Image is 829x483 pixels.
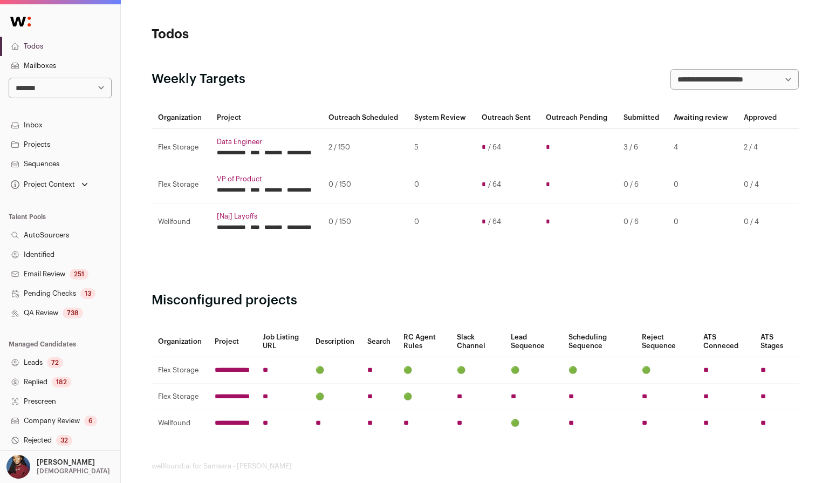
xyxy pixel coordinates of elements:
[322,129,408,166] td: 2 / 150
[217,175,316,183] a: VP of Product
[504,357,562,384] td: 🟢
[562,357,635,384] td: 🟢
[667,107,737,129] th: Awaiting review
[754,326,799,357] th: ATS Stages
[80,288,95,299] div: 13
[450,326,504,357] th: Slack Channel
[256,326,310,357] th: Job Listing URL
[70,269,88,280] div: 251
[322,107,408,129] th: Outreach Scheduled
[4,11,37,32] img: Wellfound
[737,203,785,241] td: 0 / 4
[635,357,697,384] td: 🟢
[309,357,361,384] td: 🟢
[6,455,30,479] img: 10010497-medium_jpg
[475,107,539,129] th: Outreach Sent
[562,326,635,357] th: Scheduling Sequence
[47,357,63,368] div: 72
[617,107,668,129] th: Submitted
[4,455,112,479] button: Open dropdown
[152,166,210,203] td: Flex Storage
[617,129,668,166] td: 3 / 6
[84,416,97,426] div: 6
[322,166,408,203] td: 0 / 150
[217,138,316,146] a: Data Engineer
[217,212,316,221] a: [Naj] Layoffs
[408,129,475,166] td: 5
[152,357,208,384] td: Flex Storage
[37,467,110,475] p: [DEMOGRAPHIC_DATA]
[152,129,210,166] td: Flex Storage
[450,357,504,384] td: 🟢
[52,377,71,387] div: 182
[635,326,697,357] th: Reject Sequence
[322,203,408,241] td: 0 / 150
[152,26,367,43] h1: Todos
[504,410,562,437] td: 🟢
[9,177,90,192] button: Open dropdown
[152,71,245,88] h2: Weekly Targets
[152,203,210,241] td: Wellfound
[737,129,785,166] td: 2 / 4
[56,435,72,446] div: 32
[539,107,616,129] th: Outreach Pending
[617,166,668,203] td: 0 / 6
[737,107,785,129] th: Approved
[361,326,397,357] th: Search
[152,107,210,129] th: Organization
[397,384,450,410] td: 🟢
[667,129,737,166] td: 4
[737,166,785,203] td: 0 / 4
[309,326,361,357] th: Description
[397,326,450,357] th: RC Agent Rules
[309,384,361,410] td: 🟢
[697,326,754,357] th: ATS Conneced
[37,458,95,467] p: [PERSON_NAME]
[152,384,208,410] td: Flex Storage
[152,410,208,437] td: Wellfound
[667,166,737,203] td: 0
[488,180,501,189] span: / 64
[617,203,668,241] td: 0 / 6
[488,217,501,226] span: / 64
[63,308,83,318] div: 738
[408,107,475,129] th: System Review
[504,326,562,357] th: Lead Sequence
[408,203,475,241] td: 0
[152,292,799,309] h2: Misconfigured projects
[408,166,475,203] td: 0
[152,326,208,357] th: Organization
[9,180,75,189] div: Project Context
[152,462,799,471] footer: wellfound:ai for Samsara - [PERSON_NAME]
[210,107,323,129] th: Project
[397,357,450,384] td: 🟢
[488,143,501,152] span: / 64
[208,326,256,357] th: Project
[667,203,737,241] td: 0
